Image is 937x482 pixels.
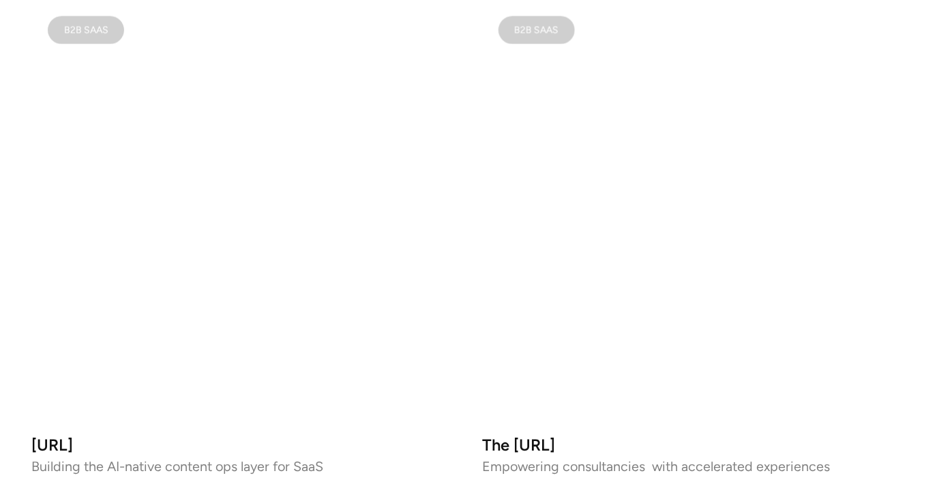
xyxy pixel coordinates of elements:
[31,440,455,451] h3: [URL]
[64,27,108,33] div: B2B SAAS
[482,440,906,451] h3: The [URL]
[31,462,455,472] p: Building the AI-native content ops layer for SaaS
[514,27,559,33] div: B2B SAAS
[482,462,906,472] p: Empowering consultancies with accelerated experiences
